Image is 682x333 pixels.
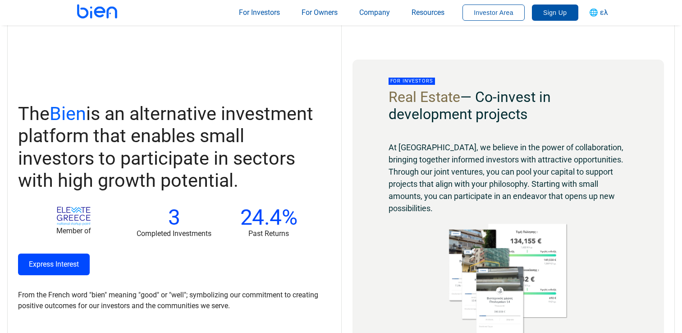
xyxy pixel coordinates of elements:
[389,141,628,214] p: At [GEOGRAPHIC_DATA], we believe in the power of collaboration, bringing together informed invest...
[359,8,390,17] span: Company
[532,8,578,17] a: Sign Up
[389,78,435,85] span: For Investors
[239,8,280,17] span: For Investors
[302,8,338,17] span: For Owners
[462,5,525,21] button: Investor Area
[240,228,298,239] p: Past Returns
[474,9,513,16] span: Investor Area
[18,254,90,275] a: Express Interest
[137,228,211,239] p: Completed Investments
[532,5,578,21] button: Sign Up
[40,226,108,236] p: Member of
[589,8,608,17] span: 🌐 ελ
[18,103,313,192] span: The is an alternative investment platform that enables small investors to participate in sectors ...
[389,88,460,106] span: Real Estate
[240,207,298,228] p: 24.4
[282,204,298,230] span: %
[50,103,86,125] span: Bien
[412,8,444,17] span: Resources
[543,9,567,16] span: Sign Up
[137,207,211,228] p: 3
[462,8,525,17] a: Investor Area
[389,88,628,123] h2: — Co-invest in development projects
[18,290,320,311] p: From the French word "bien" meaning "good" or "well"; symbolizing our commitment to creating posi...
